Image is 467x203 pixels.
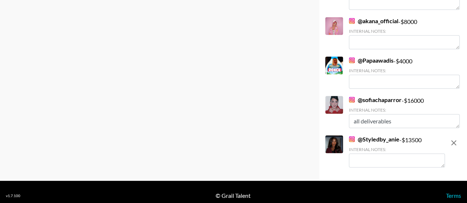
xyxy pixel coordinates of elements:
[349,17,460,49] div: - $ 8000
[349,147,445,152] div: Internal Notes:
[349,107,460,113] div: Internal Notes:
[216,192,251,199] div: © Grail Talent
[349,96,460,128] div: - $ 16000
[6,193,20,198] div: v 1.7.100
[349,18,355,24] img: Instagram
[446,192,461,199] a: Terms
[349,57,355,63] img: Instagram
[349,136,355,142] img: Instagram
[349,57,460,89] div: - $ 4000
[349,28,460,34] div: Internal Notes:
[349,17,398,25] a: @akana_official
[349,136,399,143] a: @Styledby_anie
[349,114,460,128] textarea: all deliverables
[349,136,445,168] div: - $ 13500
[349,57,394,64] a: @Papaawadis
[349,97,355,103] img: Instagram
[446,136,461,150] button: remove
[349,96,402,104] a: @sofiachaparror
[349,68,460,73] div: Internal Notes:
